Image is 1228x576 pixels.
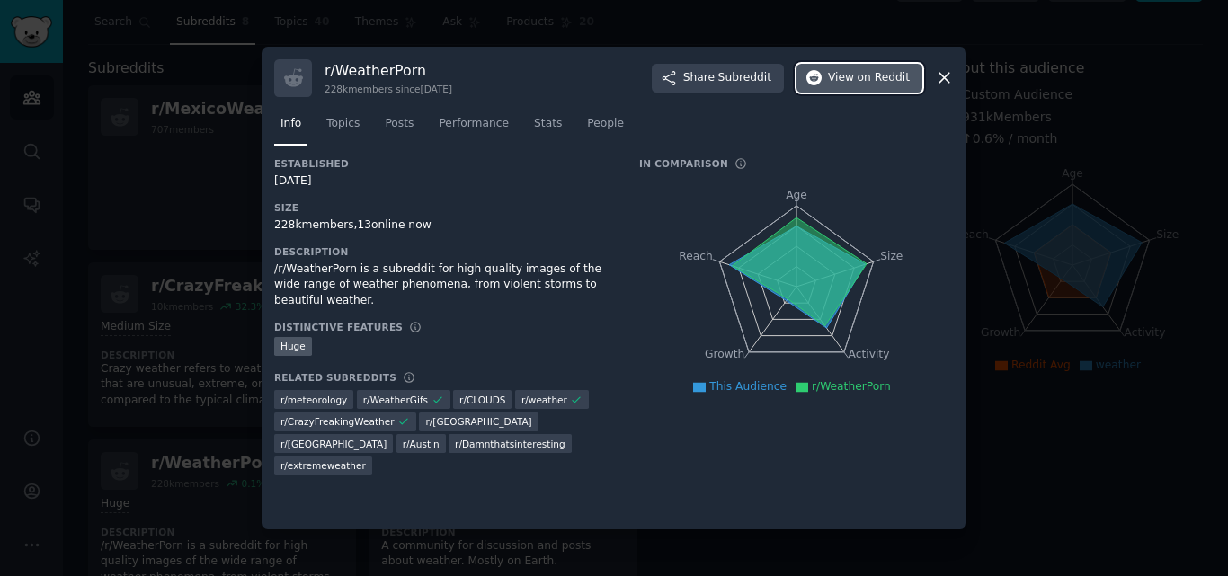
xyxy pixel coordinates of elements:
[679,249,713,261] tspan: Reach
[849,348,890,360] tspan: Activity
[705,348,744,360] tspan: Growth
[363,394,428,406] span: r/ WeatherGifs
[880,249,903,261] tspan: Size
[459,394,505,406] span: r/ CLOUDS
[274,173,614,190] div: [DATE]
[403,438,440,450] span: r/ Austin
[280,438,387,450] span: r/ [GEOGRAPHIC_DATA]
[274,110,307,146] a: Info
[858,70,910,86] span: on Reddit
[683,70,771,86] span: Share
[587,116,624,132] span: People
[274,157,614,170] h3: Established
[581,110,630,146] a: People
[718,70,771,86] span: Subreddit
[274,261,614,309] div: /r/WeatherPorn is a subreddit for high quality images of the wide range of weather phenomena, fro...
[274,245,614,258] h3: Description
[812,380,891,393] span: r/WeatherPorn
[274,321,403,333] h3: Distinctive Features
[274,201,614,214] h3: Size
[280,415,394,428] span: r/ CrazyFreakingWeather
[425,415,531,428] span: r/ [GEOGRAPHIC_DATA]
[326,116,360,132] span: Topics
[280,459,366,472] span: r/ extremeweather
[378,110,420,146] a: Posts
[280,116,301,132] span: Info
[439,116,509,132] span: Performance
[639,157,728,170] h3: In Comparison
[455,438,565,450] span: r/ Damnthatsinteresting
[528,110,568,146] a: Stats
[786,189,807,201] tspan: Age
[521,394,567,406] span: r/ weather
[796,64,922,93] button: Viewon Reddit
[274,337,312,356] div: Huge
[652,64,784,93] button: ShareSubreddit
[320,110,366,146] a: Topics
[432,110,515,146] a: Performance
[828,70,910,86] span: View
[534,116,562,132] span: Stats
[274,371,396,384] h3: Related Subreddits
[325,61,452,80] h3: r/ WeatherPorn
[325,83,452,95] div: 228k members since [DATE]
[709,380,787,393] span: This Audience
[280,394,347,406] span: r/ meteorology
[385,116,414,132] span: Posts
[274,217,614,234] div: 228k members, 13 online now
